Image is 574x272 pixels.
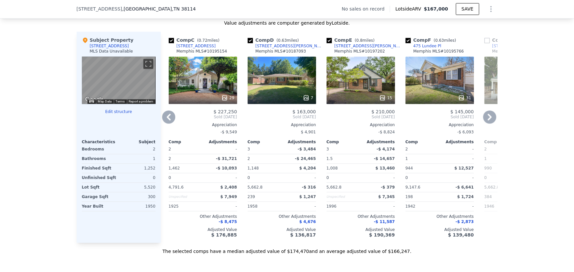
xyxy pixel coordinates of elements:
span: $ 4,204 [299,166,316,171]
div: 1942 [406,202,438,211]
span: 0.63 [435,38,444,43]
div: Adjusted Value [169,227,237,233]
div: 31 [458,95,471,102]
div: - [441,154,474,164]
div: Lot Sqft [82,183,117,192]
span: $167,000 [424,7,448,12]
span: 4,791.6 [169,185,184,190]
div: - [441,173,474,183]
div: Comp C [169,37,222,44]
div: Adjusted Value [406,227,474,233]
span: 0.63 [278,38,287,43]
div: Year Built [82,202,117,211]
div: Adjustments [361,140,395,145]
div: Garage Sqft [82,193,117,202]
div: 1 [485,154,517,164]
span: $ 13,460 [376,166,395,171]
span: -$ 8,824 [378,130,395,135]
button: Edit structure [82,109,156,115]
span: $ 7,949 [220,195,237,199]
span: , TN 38114 [172,7,196,12]
img: Google [84,96,105,104]
div: Comp F [406,37,459,44]
span: 990 [485,166,492,171]
div: Appreciation [169,123,237,128]
a: [STREET_ADDRESS] [169,44,216,49]
div: Map [82,57,156,104]
div: - [283,202,316,211]
span: $ 139,480 [448,233,474,238]
span: [STREET_ADDRESS] [77,6,122,12]
div: - [362,202,395,211]
span: $ 4,676 [299,220,316,224]
div: [STREET_ADDRESS][PERSON_NAME] [492,44,561,49]
div: Memphis MLS # 10195611 [492,49,543,54]
div: - [441,145,474,154]
span: 384 [485,195,492,199]
span: Sold [DATE] [169,115,237,120]
span: 2 [485,147,487,152]
span: $ 190,369 [369,233,395,238]
div: Other Adjustments [406,214,474,219]
span: $ 145,000 [450,109,474,115]
button: Map Data [98,100,112,104]
a: Open this area in Google Maps (opens a new window) [84,96,105,104]
span: -$ 8,475 [219,220,237,224]
span: 0 [485,176,487,180]
div: [STREET_ADDRESS] [90,44,129,49]
a: [STREET_ADDRESS][PERSON_NAME] [485,44,561,49]
div: - [204,202,237,211]
span: $ 4,901 [301,130,316,135]
div: Memphis MLS # 10195154 [177,49,227,54]
div: 1 [120,154,156,164]
div: 1996 [327,202,360,211]
span: 198 [406,195,413,199]
span: 0.8 [356,38,362,43]
span: 0 [327,176,329,180]
div: 1,252 [120,164,156,173]
span: ( miles) [431,38,459,43]
span: ( miles) [352,38,377,43]
div: Appreciation [406,123,474,128]
span: 9,147.6 [406,185,421,190]
a: Report a problem [129,100,154,103]
span: , [GEOGRAPHIC_DATA] [122,6,196,12]
div: Adjustments [440,140,474,145]
div: Adjustments [203,140,237,145]
div: Unspecified [327,193,360,202]
div: Other Adjustments [169,214,237,219]
div: Bedrooms [82,145,117,154]
span: 1,008 [327,166,338,171]
span: 0 [406,176,408,180]
span: Sold [DATE] [327,115,395,120]
div: - [204,173,237,183]
span: $ 176,885 [211,233,237,238]
div: 15 [379,95,392,102]
div: Adjustments [282,140,316,145]
button: Toggle fullscreen view [143,59,153,69]
a: 475 Lundee Pl [406,44,441,49]
div: Comp [327,140,361,145]
div: [STREET_ADDRESS][PERSON_NAME] [335,44,403,49]
div: Comp [406,140,440,145]
span: -$ 3,484 [298,147,316,152]
div: 2 [248,154,281,164]
span: $ 7,345 [378,195,395,199]
div: Subject Property [82,37,134,44]
span: 3 [248,147,250,152]
span: -$ 24,465 [295,157,316,161]
div: Finished Sqft [82,164,117,173]
span: -$ 6,641 [456,185,474,190]
div: 300 [120,193,156,202]
span: 5,662.8 [485,185,500,190]
span: -$ 31,721 [216,157,237,161]
div: Unspecified [169,193,202,202]
span: 2 [406,147,408,152]
div: 1958 [248,202,281,211]
span: Sold [DATE] [406,115,474,120]
span: 0 [248,176,250,180]
span: $ 163,000 [292,109,316,115]
div: Comp [248,140,282,145]
div: [STREET_ADDRESS] [177,44,216,49]
div: Appreciation [485,123,553,128]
